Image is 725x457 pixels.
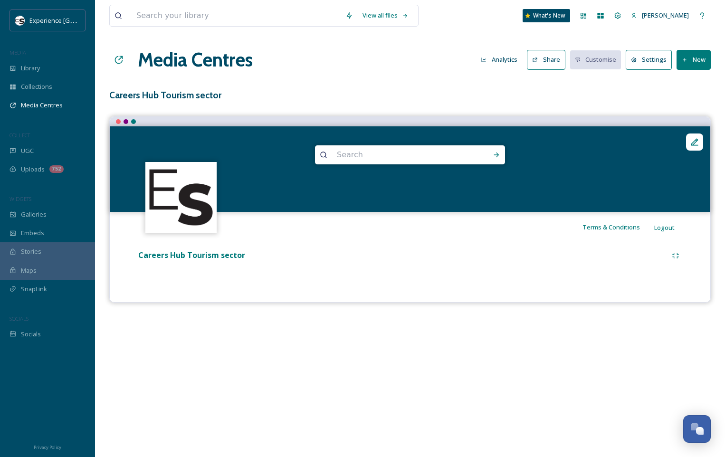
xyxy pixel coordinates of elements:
[21,330,41,339] span: Socials
[21,101,63,110] span: Media Centres
[476,50,522,69] button: Analytics
[21,64,40,73] span: Library
[332,144,462,165] input: Search
[582,221,654,233] a: Terms & Conditions
[34,444,61,450] span: Privacy Policy
[21,146,34,155] span: UGC
[29,16,124,25] span: Experience [GEOGRAPHIC_DATA]
[21,285,47,294] span: SnapLink
[10,315,29,322] span: SOCIALS
[570,50,626,69] a: Customise
[132,5,341,26] input: Search your library
[109,88,711,102] h3: Careers Hub Tourism sector
[34,441,61,452] a: Privacy Policy
[138,250,245,260] strong: Careers Hub Tourism sector
[626,6,694,25] a: [PERSON_NAME]
[21,266,37,275] span: Maps
[21,247,41,256] span: Stories
[10,49,26,56] span: MEDIA
[677,50,711,69] button: New
[683,415,711,443] button: Open Chat
[10,195,31,202] span: WIDGETS
[523,9,570,22] a: What's New
[654,223,675,232] span: Logout
[642,11,689,19] span: [PERSON_NAME]
[147,163,216,232] img: WSCC%20ES%20Socials%20Icon%20-%20Secondary%20-%20Black.jpg
[21,228,44,238] span: Embeds
[21,82,52,91] span: Collections
[21,210,47,219] span: Galleries
[476,50,527,69] a: Analytics
[138,46,253,74] a: Media Centres
[21,165,45,174] span: Uploads
[10,132,30,139] span: COLLECT
[582,223,640,231] span: Terms & Conditions
[626,50,677,69] a: Settings
[527,50,565,69] button: Share
[49,165,64,173] div: 752
[15,16,25,25] img: WSCC%20ES%20Socials%20Icon%20-%20Secondary%20-%20Black.jpg
[570,50,621,69] button: Customise
[626,50,672,69] button: Settings
[358,6,413,25] a: View all files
